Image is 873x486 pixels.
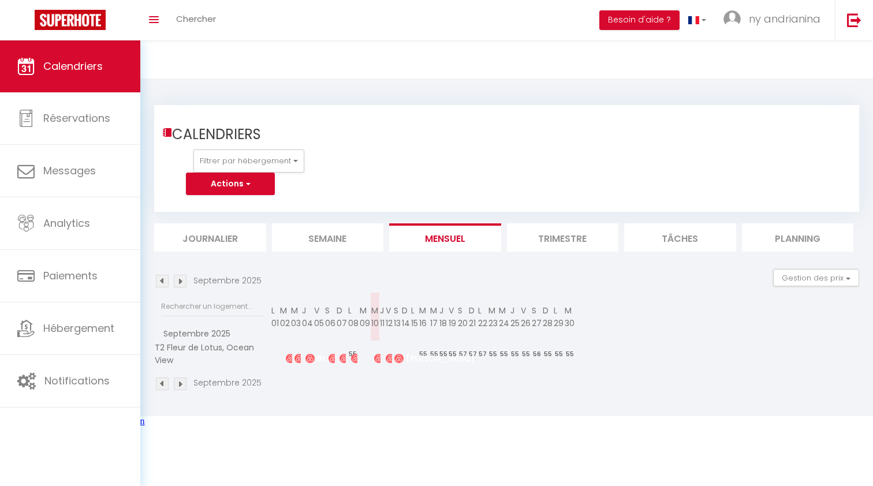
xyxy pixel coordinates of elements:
div: 55 [543,343,553,365]
span: [PERSON_NAME] [329,347,335,369]
abbr: J [302,305,306,316]
th: 15 [411,293,419,341]
div: 55 [565,343,574,365]
th: 04 [301,293,314,341]
li: Semaine [272,223,384,252]
th: 14 [401,293,411,341]
abbr: M [565,305,572,316]
div: 55 [419,343,429,365]
span: Brice L [305,347,331,369]
th: 01 [271,293,279,341]
abbr: M [371,305,378,316]
th: 11 [379,293,385,341]
div: 57 [469,343,477,365]
abbr: M [280,305,287,316]
th: 30 [564,293,575,341]
div: 55 [430,343,438,365]
th: 18 [439,293,448,341]
span: Paiements [43,268,98,283]
span: [PERSON_NAME] [394,347,479,369]
abbr: D [543,305,549,316]
abbr: D [337,305,342,316]
span: [PERSON_NAME] [294,347,301,369]
abbr: J [510,305,514,316]
div: 55 [488,343,498,365]
div: 55 [348,343,359,365]
span: Chercher [176,13,216,25]
li: Trimestre [507,223,619,252]
button: Besoin d'aide ? [599,10,680,30]
th: 06 [324,293,336,341]
span: Calendriers [43,59,103,73]
img: logout [847,13,861,27]
div: 55 [439,343,447,365]
abbr: S [394,305,398,316]
button: Actions [186,173,275,196]
th: 02 [279,293,290,341]
th: 05 [314,293,324,341]
th: 19 [448,293,457,341]
th: 29 [553,293,564,341]
th: 26 [520,293,531,341]
div: 57 [478,343,487,365]
div: 55 [554,343,564,365]
span: Coralie Sautron [386,347,392,369]
img: ... [723,10,741,28]
button: Gestion des prix [773,269,859,286]
p: Septembre 2025 [193,274,262,287]
span: ny andrianina [749,12,820,26]
th: 12 [385,293,393,341]
span: Analytics [43,216,90,230]
span: Notifications [44,373,110,388]
span: [PERSON_NAME] [286,347,292,369]
abbr: V [449,305,454,316]
abbr: D [469,305,475,316]
span: [PERSON_NAME] [351,347,357,369]
abbr: M [419,305,426,316]
abbr: M [430,305,437,316]
abbr: L [271,305,275,316]
th: 03 [290,293,301,341]
abbr: V [386,305,391,316]
abbr: V [314,305,319,316]
th: 09 [359,293,371,341]
span: T2 Fleur de Lotus, Ocean View [155,341,270,367]
th: 07 [336,293,348,341]
th: 23 [488,293,498,341]
th: 27 [531,293,542,341]
p: Septembre 2025 [193,376,262,389]
th: 16 [419,293,430,341]
th: 24 [498,293,510,341]
th: 08 [348,293,359,341]
th: 21 [468,293,477,341]
span: Réservations [43,111,110,125]
abbr: J [439,305,443,316]
span: [PERSON_NAME] [339,347,346,369]
abbr: M [291,305,298,316]
th: 10 [371,293,379,341]
th: 13 [393,293,401,341]
input: Rechercher un logement... [161,296,264,317]
th: 28 [542,293,553,341]
abbr: D [402,305,408,316]
div: 56 [532,343,542,365]
abbr: M [488,305,495,316]
th: 20 [457,293,468,341]
th: 22 [477,293,488,341]
abbr: S [325,305,330,316]
span: Messages [43,163,96,178]
div: 55 [510,343,520,365]
abbr: J [380,305,384,316]
abbr: L [348,305,352,316]
span: Septembre 2025 [155,328,230,339]
abbr: S [532,305,536,316]
li: Planning [742,223,854,252]
h3: CALENDRIERS [172,126,261,143]
button: Filtrer par hébergement [193,149,304,173]
li: Mensuel [389,223,501,252]
span: [PERSON_NAME] [374,347,380,369]
abbr: L [411,305,415,316]
div: 55 [499,343,509,365]
li: Journalier [154,223,266,252]
abbr: M [360,305,367,316]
